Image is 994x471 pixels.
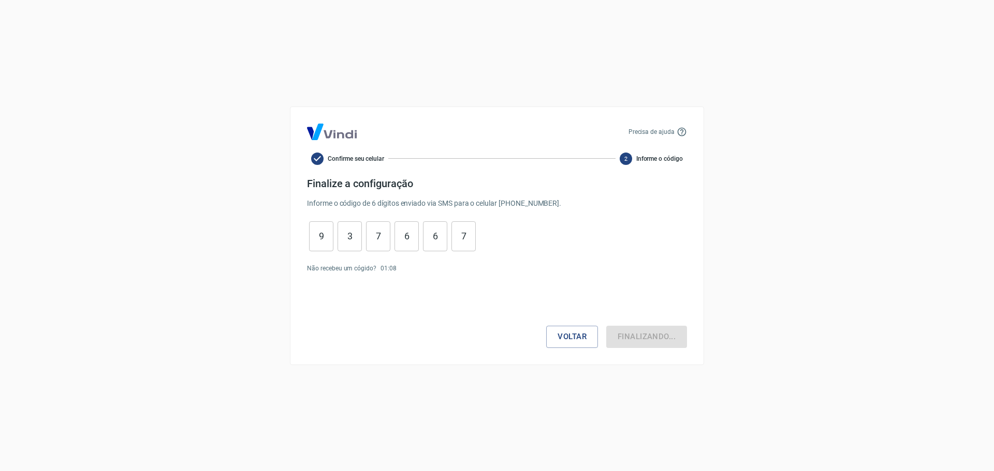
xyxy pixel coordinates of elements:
[546,326,598,347] button: Voltar
[307,264,376,273] p: Não recebeu um cógido?
[307,198,687,209] p: Informe o código de 6 dígitos enviado via SMS para o celular [PHONE_NUMBER] .
[636,154,683,163] span: Informe o código
[307,124,357,140] img: Logo Vind
[381,264,397,273] p: 01 : 08
[628,127,675,136] p: Precisa de ajuda
[328,154,384,163] span: Confirme seu celular
[307,177,687,190] h4: Finalize a configuração
[624,155,627,162] text: 2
